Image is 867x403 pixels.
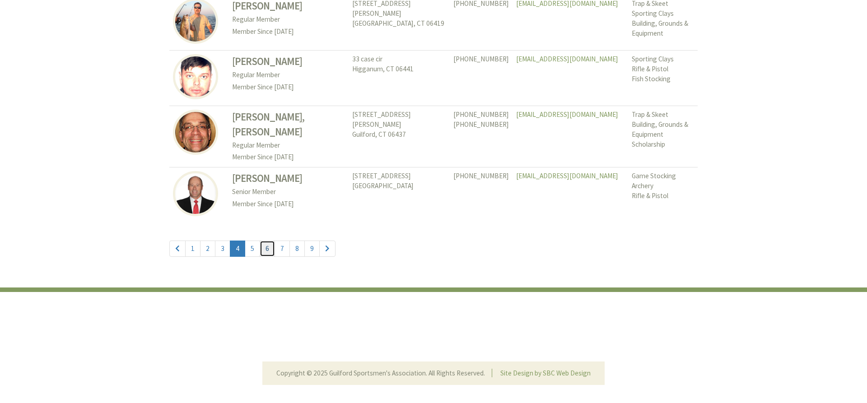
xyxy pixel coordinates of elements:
[516,110,618,119] a: [EMAIL_ADDRESS][DOMAIN_NAME]
[232,171,345,186] h3: [PERSON_NAME]
[169,232,698,267] nav: Page Navigation
[232,151,345,163] p: Member Since [DATE]
[450,106,513,167] td: [PHONE_NUMBER] [PHONE_NUMBER]
[245,241,260,257] a: 5
[628,106,698,167] td: Trap & Skeet Building, Grounds & Equipment Scholarship
[450,167,513,222] td: [PHONE_NUMBER]
[173,110,218,155] img: Craig Keanna
[232,69,345,81] p: Regular Member
[516,55,618,63] a: [EMAIL_ADDRESS][DOMAIN_NAME]
[215,241,230,257] a: 3
[232,110,345,139] h3: [PERSON_NAME], [PERSON_NAME]
[349,167,450,222] td: [STREET_ADDRESS] [GEOGRAPHIC_DATA]
[232,14,345,26] p: Regular Member
[275,241,290,257] a: 7
[232,139,345,152] p: Regular Member
[349,106,450,167] td: [STREET_ADDRESS][PERSON_NAME] Guilford, CT 06437
[276,369,492,377] li: Copyright © 2025 Guilford Sportsmen's Association. All Rights Reserved.
[628,167,698,222] td: Game Stocking Archery Rifle & Pistol
[500,369,591,377] a: Site Design by SBC Web Design
[260,241,275,257] a: 6
[232,198,345,210] p: Member Since [DATE]
[450,51,513,106] td: [PHONE_NUMBER]
[304,241,320,257] a: 9
[173,54,218,99] img: James Kavanaugh
[232,26,345,38] p: Member Since [DATE]
[173,171,218,216] img: John Kelley
[200,241,215,257] a: 2
[185,241,200,257] a: 1
[628,51,698,106] td: Sporting Clays Rifle & Pistol Fish Stocking
[516,171,618,180] a: [EMAIL_ADDRESS][DOMAIN_NAME]
[232,54,345,69] h3: [PERSON_NAME]
[232,81,345,93] p: Member Since [DATE]
[230,241,245,257] a: 4
[289,241,305,257] a: 8
[232,186,345,198] p: Senior Member
[349,51,450,106] td: 33 case cir Higganum, CT 06441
